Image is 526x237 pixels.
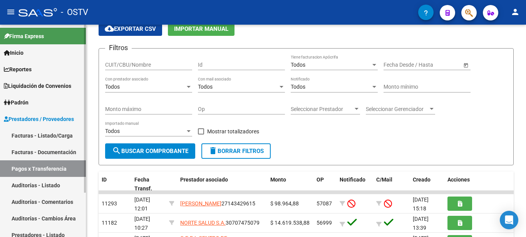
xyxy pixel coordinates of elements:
mat-icon: delete [208,146,218,155]
mat-icon: menu [6,7,15,17]
span: Todos [291,62,305,68]
span: Prestadores / Proveedores [4,115,74,123]
datatable-header-cell: OP [313,171,337,197]
span: Notificado [340,176,365,183]
span: 56999 [317,220,332,226]
datatable-header-cell: ID [99,171,131,197]
span: [DATE] 15:18 [413,197,429,212]
span: Mostrar totalizadores [207,127,259,136]
span: Borrar Filtros [208,148,264,155]
span: Exportar CSV [105,25,156,32]
span: Liquidación de Convenios [4,82,71,90]
span: Seleccionar Prestador [291,106,353,113]
span: 30707475079 [180,220,260,226]
span: 11182 [102,220,117,226]
span: $ 98.964,88 [270,200,299,207]
span: Seleccionar Gerenciador [366,106,428,113]
datatable-header-cell: Creado [410,171,444,197]
datatable-header-cell: C/Mail [373,171,410,197]
span: OP [317,176,324,183]
span: [PERSON_NAME] [180,200,221,207]
button: Borrar Filtros [201,143,271,159]
div: Open Intercom Messenger [500,211,518,229]
span: C/Mail [376,176,392,183]
datatable-header-cell: Monto [267,171,313,197]
span: Todos [105,128,120,134]
span: NORTE SALUD S.A. [180,220,226,226]
span: Importar Manual [174,25,228,32]
datatable-header-cell: Prestador asociado [177,171,267,197]
span: Monto [270,176,286,183]
input: Fecha inicio [384,62,412,68]
span: Prestador asociado [180,176,228,183]
span: [DATE] 10:27 [134,216,150,231]
input: Fecha fin [418,62,456,68]
span: ID [102,176,107,183]
span: Todos [198,84,213,90]
span: 27143429615 [180,200,255,207]
button: Importar Manual [168,22,235,36]
span: - OSTV [61,4,88,21]
span: Todos [105,84,120,90]
span: 11293 [102,200,117,207]
datatable-header-cell: Notificado [337,171,373,197]
span: Reportes [4,65,32,74]
button: Open calendar [462,61,470,69]
span: Padrón [4,98,28,107]
button: Exportar CSV [99,22,162,36]
span: Acciones [447,176,470,183]
button: Buscar Comprobante [105,143,195,159]
h3: Filtros [105,42,132,53]
span: [DATE] 13:39 [413,216,429,231]
mat-icon: person [511,7,520,17]
span: Inicio [4,49,23,57]
mat-icon: cloud_download [105,24,114,33]
span: Fecha Transf. [134,176,152,192]
span: Creado [413,176,431,183]
span: Todos [291,84,305,90]
span: $ 14.619.538,88 [270,220,310,226]
span: [DATE] 12:01 [134,197,150,212]
span: Buscar Comprobante [112,148,188,155]
datatable-header-cell: Fecha Transf. [131,171,166,197]
span: Firma Express [4,32,44,40]
mat-icon: search [112,146,121,155]
datatable-header-cell: Acciones [444,171,514,197]
span: 57087 [317,200,332,207]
